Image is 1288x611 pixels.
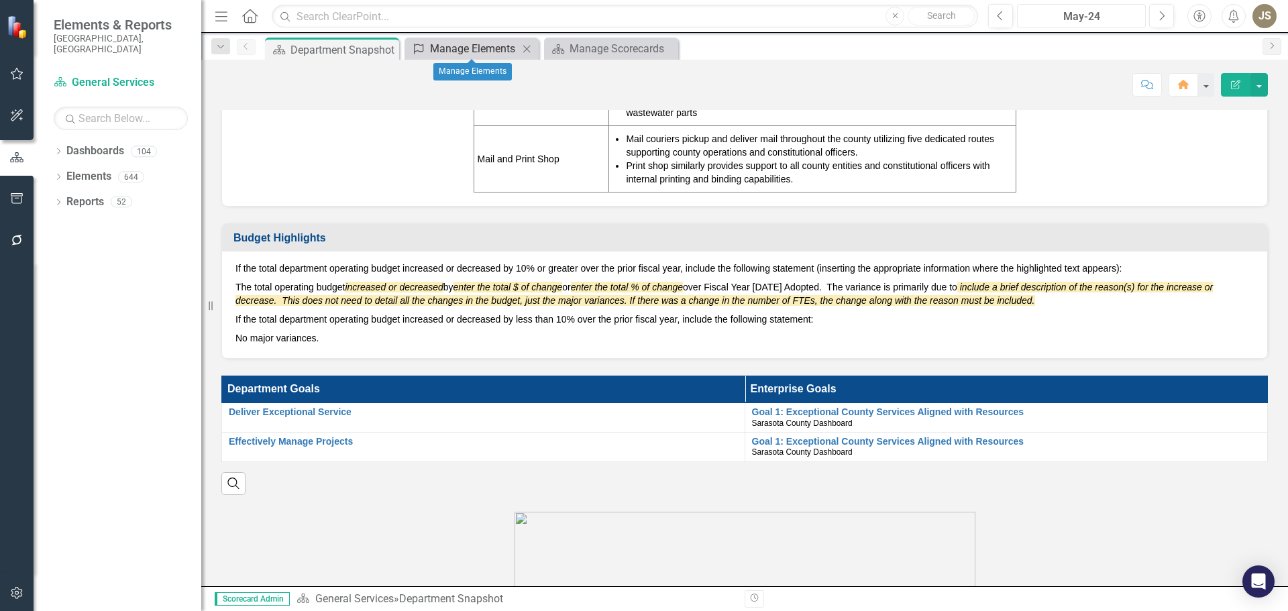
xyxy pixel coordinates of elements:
[111,197,132,208] div: 52
[54,107,188,130] input: Search Below...
[222,403,745,433] td: Double-Click to Edit Right Click for Context Menu
[222,433,745,462] td: Double-Click to Edit Right Click for Context Menu
[626,132,1012,159] li: Mail couriers pickup and deliver mail throughout the county utilizing five dedicated routes suppo...
[315,592,394,605] a: General Services
[430,40,519,57] div: Manage Elements
[235,262,1254,278] p: If the total department operating budget increased or decreased by 10% or greater over the prior ...
[408,40,519,57] a: Manage Elements
[570,40,675,57] div: Manage Scorecards
[131,146,157,157] div: 104
[235,310,1254,329] p: If the total department operating budget increased or decreased by less than 10% over the prior f...
[54,33,188,55] small: [GEOGRAPHIC_DATA], [GEOGRAPHIC_DATA]
[297,592,735,607] div: »
[626,159,1012,186] li: Print shop similarly provides support to all county entities and constitutional officers with int...
[927,10,956,21] span: Search
[571,282,683,292] em: enter the total % of change
[433,63,512,80] div: Manage Elements
[1017,4,1146,28] button: May-24
[54,75,188,91] a: General Services
[345,282,443,292] em: increased or decreased
[7,15,30,39] img: ClearPoint Strategy
[752,407,1261,417] a: Goal 1: Exceptional County Services Aligned with Resources
[66,169,111,184] a: Elements
[290,42,396,58] div: Department Snapshot
[235,278,1254,310] p: The total operating budget by or over Fiscal Year [DATE] Adopted. The variance is primarily due to
[908,7,975,25] button: Search
[752,437,1261,447] a: Goal 1: Exceptional County Services Aligned with Resources
[54,17,188,33] span: Elements & Reports
[66,144,124,159] a: Dashboards
[229,437,738,447] a: Effectively Manage Projects
[272,5,978,28] input: Search ClearPoint...
[215,592,290,606] span: Scorecard Admin
[493,282,563,292] em: total $ of change
[745,433,1268,462] td: Double-Click to Edit Right Click for Context Menu
[547,40,675,57] a: Manage Scorecards
[66,195,104,210] a: Reports
[1022,9,1141,25] div: May-24
[233,232,1260,244] h3: Budget Highlights
[1252,4,1277,28] button: JS
[453,282,490,292] em: enter the
[229,407,738,417] a: Deliver Exceptional Service
[745,403,1268,433] td: Double-Click to Edit Right Click for Context Menu
[235,329,1254,345] p: No major variances.
[752,447,853,457] span: Sarasota County Dashboard
[478,154,559,164] span: Mail and Print Shop
[752,419,853,428] span: Sarasota County Dashboard
[1242,565,1275,598] div: Open Intercom Messenger
[118,171,144,182] div: 644
[399,592,503,605] div: Department Snapshot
